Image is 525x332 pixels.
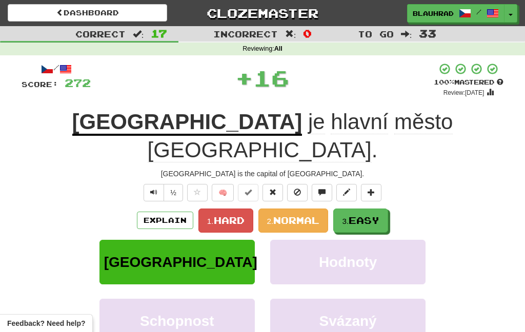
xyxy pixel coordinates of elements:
a: blauhrad / [407,4,504,23]
button: Favorite sentence (alt+f) [187,184,208,201]
small: 1. [207,217,214,225]
button: Set this sentence to 100% Mastered (alt+m) [238,184,258,201]
span: : [285,30,296,38]
span: Normal [273,215,319,226]
strong: All [274,45,282,52]
button: 🧠 [212,184,234,201]
span: město [394,110,453,134]
span: . [148,110,453,162]
button: 2.Normal [258,209,329,233]
div: [GEOGRAPHIC_DATA] is the capital of [GEOGRAPHIC_DATA]. [22,169,503,179]
span: 100 % [434,78,454,86]
button: 3.Easy [333,209,388,233]
span: Hard [214,215,245,226]
span: To go [358,29,394,39]
button: ½ [164,184,183,201]
span: 33 [419,27,436,39]
div: Text-to-speech controls [142,184,183,201]
span: Incorrect [213,29,278,39]
button: Add to collection (alt+a) [361,184,381,201]
span: blauhrad [413,9,454,18]
button: 1.Hard [198,209,253,233]
button: Edit sentence (alt+d) [336,184,357,201]
span: Correct [75,29,126,39]
button: Ignore sentence (alt+i) [287,184,308,201]
span: + [235,63,253,93]
u: [GEOGRAPHIC_DATA] [72,110,302,136]
button: Explain [137,212,193,229]
small: 2. [267,217,274,225]
span: 16 [253,65,289,91]
button: [GEOGRAPHIC_DATA] [99,240,255,284]
span: Svázaný [319,313,377,329]
div: / [22,63,91,75]
button: Discuss sentence (alt+u) [312,184,332,201]
span: je [308,110,325,134]
span: [GEOGRAPHIC_DATA] [148,138,372,162]
a: Dashboard [8,4,167,22]
span: [GEOGRAPHIC_DATA] [104,254,257,270]
span: : [401,30,412,38]
small: Review: [DATE] [443,89,484,96]
span: 0 [303,27,312,39]
button: Play sentence audio (ctl+space) [144,184,164,201]
span: hlavní [331,110,388,134]
span: 17 [151,27,167,39]
a: Clozemaster [183,4,342,22]
span: Score: [22,80,58,89]
span: / [476,8,481,15]
span: 272 [65,76,91,89]
button: Reset to 0% Mastered (alt+r) [262,184,283,201]
button: Hodnoty [270,240,426,284]
span: Hodnoty [319,254,377,270]
span: Easy [349,215,379,226]
small: 3. [342,217,349,225]
span: : [133,30,144,38]
div: Mastered [434,78,503,87]
span: Open feedback widget [7,318,85,328]
span: Schopnost [140,313,214,329]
